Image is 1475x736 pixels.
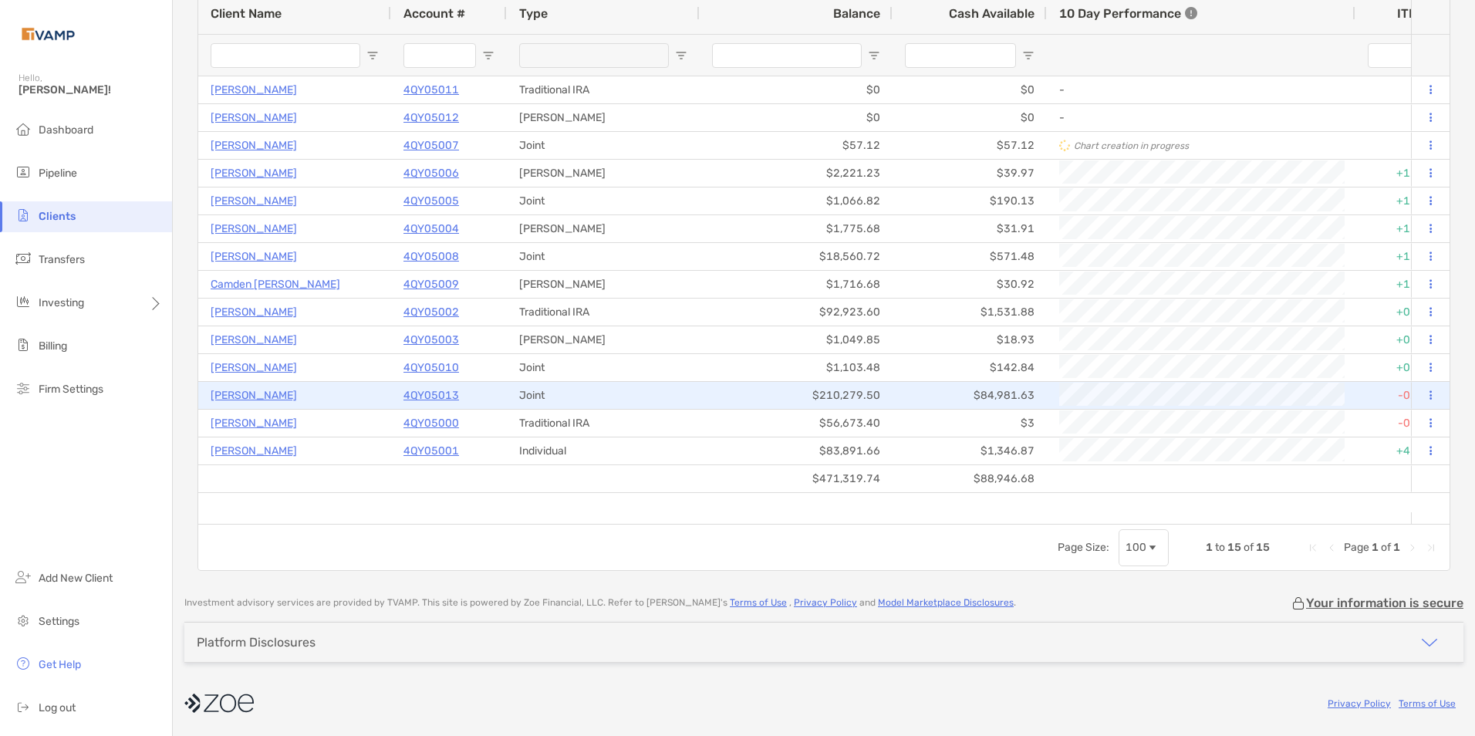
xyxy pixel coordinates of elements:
div: [PERSON_NAME] [507,271,700,298]
a: Privacy Policy [794,597,857,608]
p: 4QY05012 [403,108,459,127]
a: 4QY05008 [403,247,459,266]
img: add_new_client icon [14,568,32,586]
a: [PERSON_NAME] [211,247,297,266]
div: 0% [1355,104,1448,131]
div: Traditional IRA [507,410,700,437]
button: Open Filter Menu [366,49,379,62]
button: Open Filter Menu [675,49,687,62]
a: 4QY05009 [403,275,459,294]
div: - [1059,105,1343,130]
p: Your information is secure [1306,596,1463,610]
img: billing icon [14,336,32,354]
span: Firm Settings [39,383,103,396]
a: 4QY05001 [403,441,459,461]
button: Open Filter Menu [1022,49,1035,62]
a: 4QY05002 [403,302,459,322]
span: of [1244,541,1254,554]
div: Last Page [1425,542,1437,554]
a: 4QY05004 [403,219,459,238]
p: Investment advisory services are provided by TVAMP . This site is powered by Zoe Financial, LLC. ... [184,597,1016,609]
div: - [1059,77,1343,103]
div: $210,279.50 [700,382,893,409]
span: Type [519,6,548,21]
span: Client Name [211,6,282,21]
a: [PERSON_NAME] [211,191,297,211]
div: First Page [1307,542,1319,554]
a: [PERSON_NAME] [211,414,297,433]
button: Open Filter Menu [482,49,494,62]
span: Clients [39,210,76,223]
div: -0.14% [1355,410,1448,437]
input: Client Name Filter Input [211,43,360,68]
div: Platform Disclosures [197,635,316,650]
span: Pipeline [39,167,77,180]
span: 15 [1256,541,1270,554]
div: ITD [1397,6,1436,21]
img: company logo [184,686,254,721]
img: Zoe Logo [19,6,78,62]
div: Joint [507,187,700,214]
div: $56,673.40 [700,410,893,437]
a: [PERSON_NAME] [211,80,297,100]
div: 100 [1126,541,1146,554]
div: Page Size [1119,529,1169,566]
img: get-help icon [14,654,32,673]
img: investing icon [14,292,32,311]
p: [PERSON_NAME] [211,386,297,405]
div: $571.48 [893,243,1047,270]
div: $0 [700,104,893,131]
a: Privacy Policy [1328,698,1391,709]
a: Model Marketplace Disclosures [878,597,1014,608]
div: Individual [507,437,700,464]
div: $1,775.68 [700,215,893,242]
span: Balance [833,6,880,21]
a: [PERSON_NAME] [211,358,297,377]
div: +4.57% [1355,437,1448,464]
img: transfers icon [14,249,32,268]
p: 4QY05013 [403,386,459,405]
div: Traditional IRA [507,299,700,326]
div: Previous Page [1325,542,1338,554]
div: +1.21% [1355,243,1448,270]
div: +1.21% [1355,187,1448,214]
a: 4QY05006 [403,164,459,183]
a: [PERSON_NAME] [211,164,297,183]
p: 4QY05011 [403,80,459,100]
div: $18,560.72 [700,243,893,270]
a: [PERSON_NAME] [211,136,297,155]
span: Investing [39,296,84,309]
div: Joint [507,382,700,409]
span: Account # [403,6,465,21]
a: [PERSON_NAME] [211,441,297,461]
div: $30.92 [893,271,1047,298]
input: Cash Available Filter Input [905,43,1016,68]
div: $1,103.48 [700,354,893,381]
div: $142.84 [893,354,1047,381]
div: $1,346.87 [893,437,1047,464]
span: Add New Client [39,572,113,585]
a: Terms of Use [730,597,787,608]
div: $471,319.74 [700,465,893,492]
img: pipeline icon [14,163,32,181]
span: Billing [39,339,67,353]
span: Dashboard [39,123,93,137]
span: Settings [39,615,79,628]
img: dashboard icon [14,120,32,138]
a: [PERSON_NAME] [211,108,297,127]
p: 4QY05010 [403,358,459,377]
p: 4QY05000 [403,414,459,433]
input: Balance Filter Input [712,43,862,68]
div: $1,531.88 [893,299,1047,326]
div: $92,923.60 [700,299,893,326]
span: to [1215,541,1225,554]
div: 0% [1355,132,1448,159]
span: Transfers [39,253,85,266]
div: +1.13% [1355,271,1448,298]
